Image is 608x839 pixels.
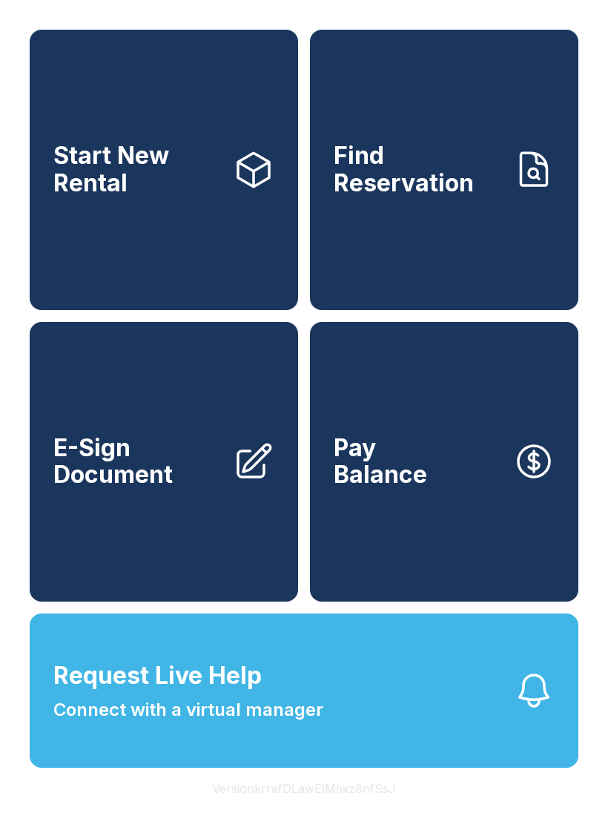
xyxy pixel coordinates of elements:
span: Find Reservation [334,142,501,197]
a: E-Sign Document [30,322,298,602]
span: Start New Rental [53,142,221,197]
span: Connect with a virtual manager [53,697,323,723]
button: VersionkrrefDLawElMlwz8nfSsJ [200,768,408,809]
button: Request Live HelpConnect with a virtual manager [30,613,578,768]
span: E-Sign Document [53,435,221,489]
span: Pay Balance [334,435,427,489]
button: PayBalance [310,322,578,602]
a: Find Reservation [310,30,578,310]
a: Start New Rental [30,30,298,310]
span: Request Live Help [53,658,262,694]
